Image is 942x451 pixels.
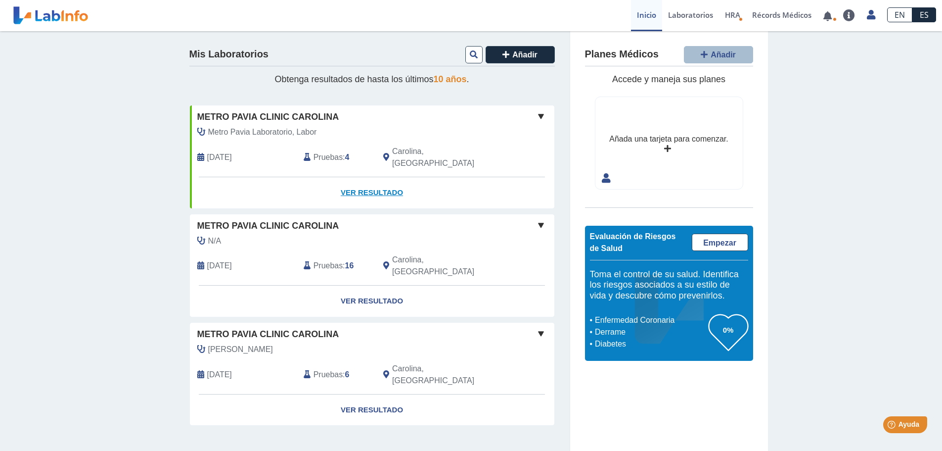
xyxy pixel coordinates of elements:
li: Derrame [592,326,709,338]
button: Añadir [684,46,753,63]
a: ES [912,7,936,22]
span: Pruebas [314,151,343,163]
span: Cruz Manzano, Mariana [208,344,273,355]
a: Ver Resultado [190,177,554,208]
b: 16 [345,261,354,270]
div: : [296,363,376,387]
a: Ver Resultado [190,395,554,426]
span: HRA [725,10,740,20]
span: Obtenga resultados de hasta los últimos . [274,74,469,84]
span: Accede y maneja sus planes [612,74,725,84]
a: EN [887,7,912,22]
span: 10 años [434,74,467,84]
a: Ver Resultado [190,286,554,317]
li: Enfermedad Coronaria [592,314,709,326]
span: Metro Pavia Clinic Carolina [197,328,339,341]
span: Empezar [703,239,736,247]
h5: Toma el control de su salud. Identifica los riesgos asociados a su estilo de vida y descubre cómo... [590,269,748,301]
span: Carolina, PR [392,363,501,387]
a: Empezar [692,234,748,251]
span: 2024-09-09 [207,260,232,272]
div: Añada una tarjeta para comenzar. [609,133,728,145]
span: Añadir [512,50,538,59]
span: 2024-09-07 [207,369,232,381]
span: Evaluación de Riesgos de Salud [590,232,676,252]
span: Añadir [711,50,736,59]
span: Metro Pavia Laboratorio, Labor [208,126,317,138]
span: 2025-08-20 [207,151,232,163]
button: Añadir [486,46,555,63]
div: : [296,254,376,278]
b: 6 [345,370,350,379]
span: Pruebas [314,369,343,381]
h4: Planes Médicos [585,49,659,60]
span: Carolina, PR [392,146,501,169]
h3: 0% [709,324,748,336]
span: Metro Pavia Clinic Carolina [197,219,339,233]
li: Diabetes [592,338,709,350]
span: N/A [208,235,222,247]
div: : [296,146,376,169]
iframe: Help widget launcher [854,412,931,440]
b: 4 [345,153,350,161]
span: Pruebas [314,260,343,272]
span: Metro Pavia Clinic Carolina [197,110,339,124]
span: Carolina, PR [392,254,501,278]
h4: Mis Laboratorios [189,49,269,60]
